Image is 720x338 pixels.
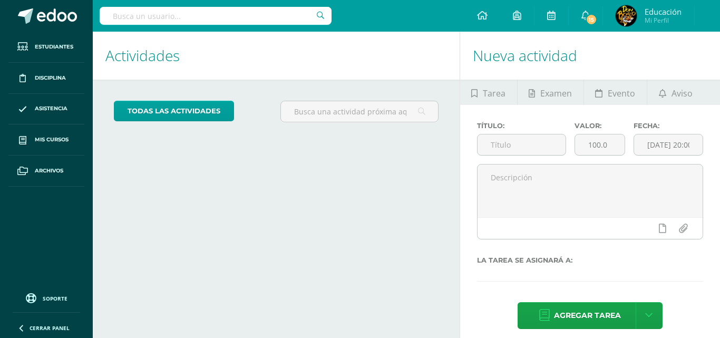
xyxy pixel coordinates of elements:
input: Busca una actividad próxima aquí... [281,101,438,122]
a: Archivos [8,156,84,187]
label: La tarea se asignará a: [477,256,704,264]
a: Tarea [460,80,517,105]
span: Soporte [43,295,67,302]
span: Mis cursos [35,136,69,144]
input: Fecha de entrega [634,134,703,155]
span: Estudiantes [35,43,73,51]
span: Tarea [483,81,505,106]
img: e848a06d305063da6e408c2e705eb510.png [616,5,637,26]
a: Mis cursos [8,124,84,156]
a: Soporte [13,291,80,305]
span: Disciplina [35,74,66,82]
a: Aviso [647,80,704,105]
a: Asistencia [8,94,84,125]
span: Educación [645,6,682,17]
a: todas las Actividades [114,101,234,121]
span: 15 [586,14,597,25]
label: Título: [477,122,567,130]
input: Busca un usuario... [100,7,332,25]
a: Examen [518,80,583,105]
h1: Nueva actividad [473,32,708,80]
input: Título [478,134,566,155]
a: Evento [584,80,647,105]
span: Mi Perfil [645,16,682,25]
span: Cerrar panel [30,324,70,332]
h1: Actividades [105,32,447,80]
span: Asistencia [35,104,67,113]
input: Puntos máximos [575,134,624,155]
span: Examen [540,81,572,106]
label: Valor: [575,122,625,130]
span: Archivos [35,167,63,175]
span: Aviso [672,81,693,106]
span: Agregar tarea [554,303,621,329]
a: Disciplina [8,63,84,94]
label: Fecha: [634,122,703,130]
span: Evento [608,81,635,106]
a: Estudiantes [8,32,84,63]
